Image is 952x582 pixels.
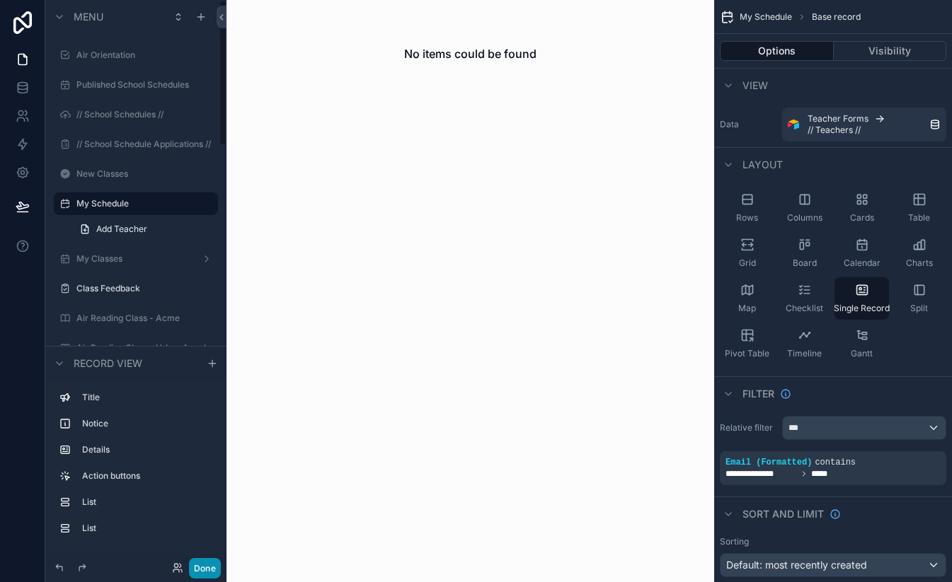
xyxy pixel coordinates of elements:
label: New Classes [76,168,215,180]
span: Columns [787,212,822,223]
button: Cards [835,187,889,229]
span: Cards [850,212,874,223]
span: Board [793,257,817,269]
button: Columns [777,187,832,229]
button: Options [720,41,834,61]
label: Air Reading Class - Acme [76,313,215,324]
label: Air Reading Class - Urban Angels [76,342,215,354]
span: Menu [74,10,103,24]
span: Teacher Forms [808,113,868,124]
span: Default: most recently created [726,559,867,571]
button: Single Record [835,277,889,320]
span: Add Teacher [96,223,147,235]
span: Pivot Table [725,348,769,359]
label: Relative filter [720,422,776,433]
span: View [742,78,768,93]
label: My Schedule [76,198,210,209]
span: // Teachers // [808,124,861,136]
span: Charts [906,257,933,269]
span: Filter [742,387,774,401]
span: Base record [812,11,861,23]
span: contains [815,458,856,467]
img: Airtable Logo [788,119,799,130]
label: Details [82,444,212,455]
label: // School Schedule Applications // [76,139,215,150]
button: Timeline [777,322,832,365]
button: Board [777,232,832,274]
label: Data [720,119,776,130]
span: Layout [742,158,783,172]
label: Class Feedback [76,283,215,294]
button: Table [892,187,946,229]
label: Published School Schedules [76,79,215,91]
span: Grid [739,257,756,269]
label: Action buttons [82,470,212,482]
span: Gantt [851,348,873,359]
button: Gantt [835,322,889,365]
span: Email (Formatted) [726,458,812,467]
label: Notice [82,418,212,429]
button: Done [189,558,221,578]
span: Table [908,212,930,223]
button: Charts [892,232,946,274]
span: My Schedule [740,11,792,23]
button: Rows [720,187,774,229]
span: Checklist [786,303,823,314]
span: Calendar [844,257,881,269]
button: Visibility [834,41,947,61]
button: Map [720,277,774,320]
button: Default: most recently created [720,553,946,577]
label: Sorting [720,536,749,547]
a: Add Teacher [71,218,218,240]
span: Rows [736,212,758,223]
button: Pivot Table [720,322,774,365]
button: Grid [720,232,774,274]
button: Split [892,277,946,320]
span: Record view [74,356,142,371]
span: Map [738,303,756,314]
label: Air Orientation [76,50,215,61]
button: Checklist [777,277,832,320]
span: Split [910,303,928,314]
div: scrollable content [45,380,226,554]
label: List [82,523,212,534]
span: Sort And Limit [742,507,824,521]
label: Title [82,392,212,403]
label: My Classes [76,253,195,264]
span: Single Record [834,303,890,314]
label: // School Schedules // [76,109,215,120]
button: Calendar [835,232,889,274]
span: Timeline [787,348,822,359]
label: List [82,496,212,508]
a: Teacher Forms// Teachers // [782,107,946,141]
